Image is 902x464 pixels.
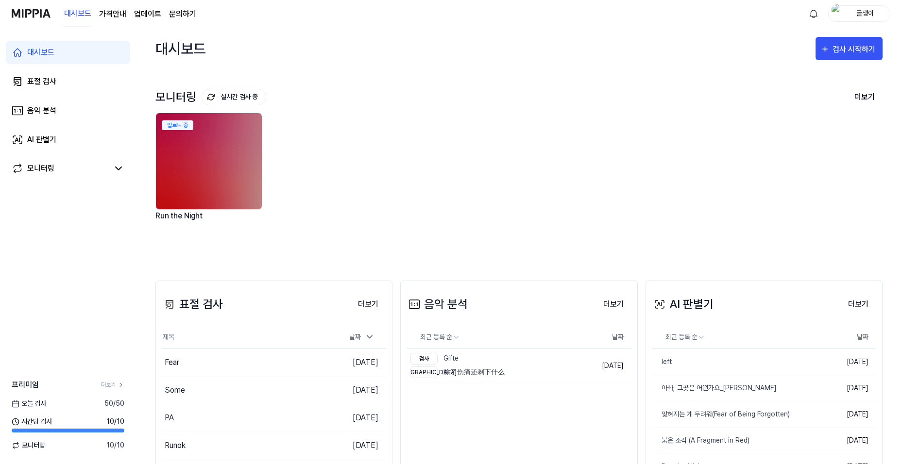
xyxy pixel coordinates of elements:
[156,113,262,209] img: backgroundIamge
[652,375,820,401] a: 아빠, 그곳은 어떤가요_[PERSON_NAME]
[652,409,790,419] div: 잊혀지는 게 두려워(Fear of Being Forgotten)
[840,295,876,314] button: 더보기
[820,349,876,375] td: [DATE]
[407,296,468,313] div: 음악 분석
[833,43,878,56] div: 검사 시작하기
[206,92,216,102] img: monitoring Icon
[27,76,56,87] div: 표절 검사
[840,294,876,314] a: 더보기
[596,294,631,314] a: 더보기
[596,295,631,314] button: 더보기
[832,4,843,23] img: profile
[27,105,56,116] div: 음악 분석
[330,349,387,377] td: [DATE]
[162,326,330,349] th: 제목
[134,8,161,20] a: 업데이트
[6,41,130,64] a: 대시보드
[165,440,186,451] div: Runok
[6,128,130,151] a: AI 판별기
[816,37,883,60] button: 검사 시작하기
[12,416,52,427] span: 시간당 검사
[165,357,179,368] div: Fear
[169,8,196,20] a: 문의하기
[808,8,819,19] img: 알림
[330,377,387,404] td: [DATE]
[410,366,438,378] div: [DEMOGRAPHIC_DATA]
[155,37,206,60] div: 대시보드
[27,47,54,58] div: 대시보드
[410,366,505,378] div: 除了伤痛还剩下什么
[410,353,438,365] div: 검사
[155,89,266,105] div: 모니터링
[652,349,820,375] a: left
[586,349,631,382] td: [DATE]
[652,428,820,453] a: 붉은 조각 (A Fragment in Red)
[410,353,505,365] div: Gifte
[64,0,91,27] a: 대시보드
[6,70,130,93] a: 표절 검사
[350,294,386,314] a: 더보기
[652,383,777,393] div: 아빠, 그곳은 어떤가요_[PERSON_NAME]
[847,87,883,107] button: 더보기
[846,8,884,18] div: 글쟁이
[652,401,820,427] a: 잊혀지는 게 두려워(Fear of Being Forgotten)
[155,210,264,234] div: Run the Night
[6,99,130,122] a: 음악 분석
[820,401,876,428] td: [DATE]
[652,435,749,446] div: 붉은 조각 (A Fragment in Red)
[101,381,124,389] a: 더보기
[350,295,386,314] button: 더보기
[820,375,876,401] td: [DATE]
[99,8,126,20] button: 가격안내
[12,163,109,174] a: 모니터링
[202,89,266,105] button: 실시간 검사 중
[820,428,876,454] td: [DATE]
[330,432,387,460] td: [DATE]
[165,412,174,424] div: PA
[12,379,39,391] span: 프리미엄
[104,398,124,409] span: 50 / 50
[345,329,378,345] div: 날짜
[652,296,714,313] div: AI 판별기
[330,404,387,432] td: [DATE]
[407,349,586,382] a: 검사Gifte[DEMOGRAPHIC_DATA]除了伤痛还剩下什么
[27,163,54,174] div: 모니터링
[27,134,56,146] div: AI 판별기
[828,5,890,22] button: profile글쟁이
[162,120,193,130] div: 업로드 중
[162,296,223,313] div: 표절 검사
[652,357,672,367] div: left
[106,440,124,450] span: 10 / 10
[586,326,631,349] th: 날짜
[820,326,876,349] th: 날짜
[106,416,124,427] span: 10 / 10
[12,440,45,450] span: 모니터링
[12,398,46,409] span: 오늘 검사
[165,384,185,396] div: Some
